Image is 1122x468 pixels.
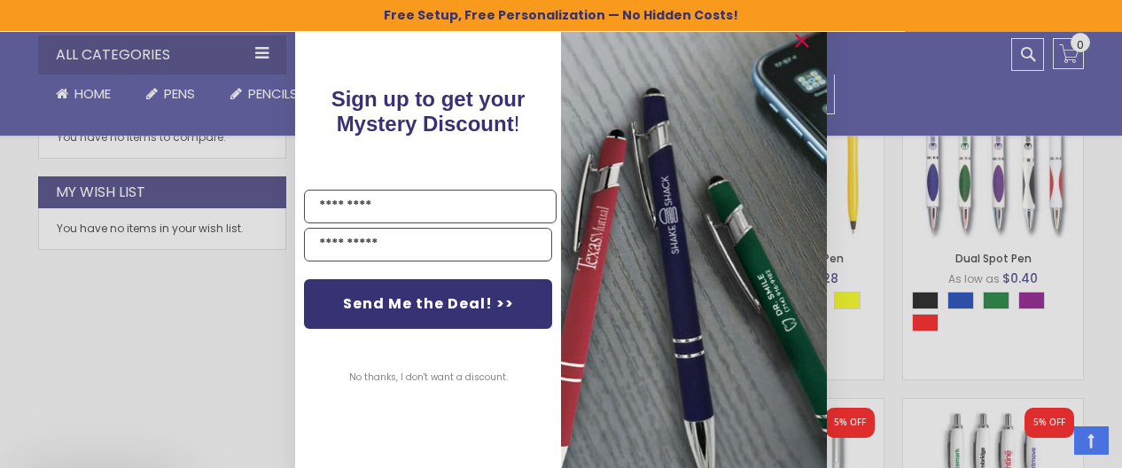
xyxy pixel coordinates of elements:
button: No thanks, I don't want a discount. [340,355,517,400]
span: Sign up to get your Mystery Discount [331,87,526,136]
button: Close dialog [788,27,816,55]
span: ! [331,87,526,136]
button: Send Me the Deal! >> [304,279,552,329]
